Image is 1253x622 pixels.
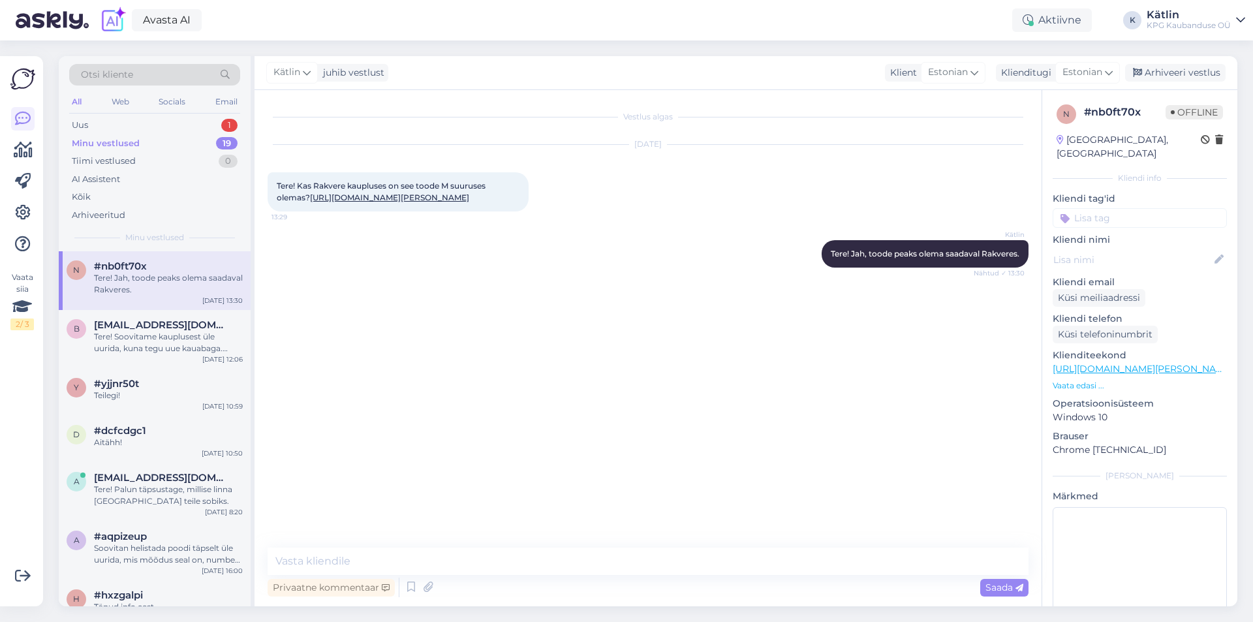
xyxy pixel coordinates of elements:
img: Askly Logo [10,67,35,91]
div: [DATE] 16:00 [202,566,243,576]
span: #nb0ft70x [94,260,147,272]
p: Kliendi tag'id [1053,192,1227,206]
input: Lisa nimi [1053,253,1212,267]
div: juhib vestlust [318,66,384,80]
p: Kliendi email [1053,275,1227,289]
div: Soovitan helistada poodi täpselt üle uurida, mis mõõdus seal on, number on 5552 0333 [94,542,243,566]
a: Avasta AI [132,9,202,31]
div: 0 [219,155,238,168]
span: Tere! Kas Rakvere kaupluses on see toode M suuruses olemas? [277,181,487,202]
div: Klienditugi [996,66,1051,80]
span: b [74,324,80,334]
span: a [74,476,80,486]
div: 1 [221,119,238,132]
span: a [74,535,80,545]
div: Teilegi! [94,390,243,401]
div: Web [109,93,132,110]
div: # nb0ft70x [1084,104,1166,120]
div: [DATE] 12:06 [202,354,243,364]
img: explore-ai [99,7,127,34]
div: Küsi telefoninumbrit [1053,326,1158,343]
p: Kliendi telefon [1053,312,1227,326]
div: Klient [885,66,917,80]
p: Windows 10 [1053,411,1227,424]
div: [GEOGRAPHIC_DATA], [GEOGRAPHIC_DATA] [1057,133,1201,161]
span: Tere! Jah, toode peaks olema saadaval Rakveres. [831,249,1019,258]
div: Kätlin [1147,10,1231,20]
div: Email [213,93,240,110]
p: Märkmed [1053,490,1227,503]
a: KätlinKPG Kaubanduse OÜ [1147,10,1245,31]
div: 19 [216,137,238,150]
div: AI Assistent [72,173,120,186]
p: Operatsioonisüsteem [1053,397,1227,411]
div: Tiimi vestlused [72,155,136,168]
div: Tere! Soovitame kauplusest üle uurida, kuna tegu uue kauabaga. Kaupluse number on 5552 0333 [94,331,243,354]
div: [PERSON_NAME] [1053,470,1227,482]
p: Kliendi nimi [1053,233,1227,247]
span: Kätlin [273,65,300,80]
input: Lisa tag [1053,208,1227,228]
span: h [73,594,80,604]
div: Aitähh! [94,437,243,448]
p: Chrome [TECHNICAL_ID] [1053,443,1227,457]
span: n [73,265,80,275]
a: [URL][DOMAIN_NAME][PERSON_NAME] [1053,363,1233,375]
span: y [74,382,79,392]
span: #dcfcdgc1 [94,425,146,437]
span: d [73,429,80,439]
span: #hxzgalpi [94,589,143,601]
div: Arhiveeritud [72,209,125,222]
div: Uus [72,119,88,132]
div: Vaata siia [10,272,34,330]
span: #aqpizeup [94,531,147,542]
a: [URL][DOMAIN_NAME][PERSON_NAME] [310,193,469,202]
div: Kliendi info [1053,172,1227,184]
span: Estonian [1062,65,1102,80]
span: n [1063,109,1070,119]
div: [DATE] 8:20 [205,507,243,517]
div: Minu vestlused [72,137,140,150]
p: Brauser [1053,429,1227,443]
span: Otsi kliente [81,68,133,82]
div: [DATE] 13:30 [202,296,243,305]
div: Küsi meiliaadressi [1053,289,1145,307]
span: Estonian [928,65,968,80]
div: 2 / 3 [10,319,34,330]
span: birgittull13@gmail.com [94,319,230,331]
div: Aktiivne [1012,8,1092,32]
span: Minu vestlused [125,232,184,243]
div: K [1123,11,1141,29]
div: [DATE] 10:59 [202,401,243,411]
p: Klienditeekond [1053,349,1227,362]
div: Socials [156,93,188,110]
span: Offline [1166,105,1223,119]
div: KPG Kaubanduse OÜ [1147,20,1231,31]
div: Kõik [72,191,91,204]
div: Arhiveeri vestlus [1125,64,1226,82]
span: ar.kurus@gmail.com [94,472,230,484]
span: Nähtud ✓ 13:30 [974,268,1025,278]
div: All [69,93,84,110]
div: Tere! Jah, toode peaks olema saadaval Rakveres. [94,272,243,296]
span: Kätlin [976,230,1025,240]
span: 13:29 [271,212,320,222]
div: Tere! Palun täpsustage, millise linna [GEOGRAPHIC_DATA] teile sobiks. [94,484,243,507]
div: Privaatne kommentaar [268,579,395,597]
p: Vaata edasi ... [1053,380,1227,392]
span: Saada [985,582,1023,593]
div: Tänud info eest [94,601,243,613]
div: [DATE] [268,138,1029,150]
div: Vestlus algas [268,111,1029,123]
span: #yjjnr50t [94,378,139,390]
div: [DATE] 10:50 [202,448,243,458]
